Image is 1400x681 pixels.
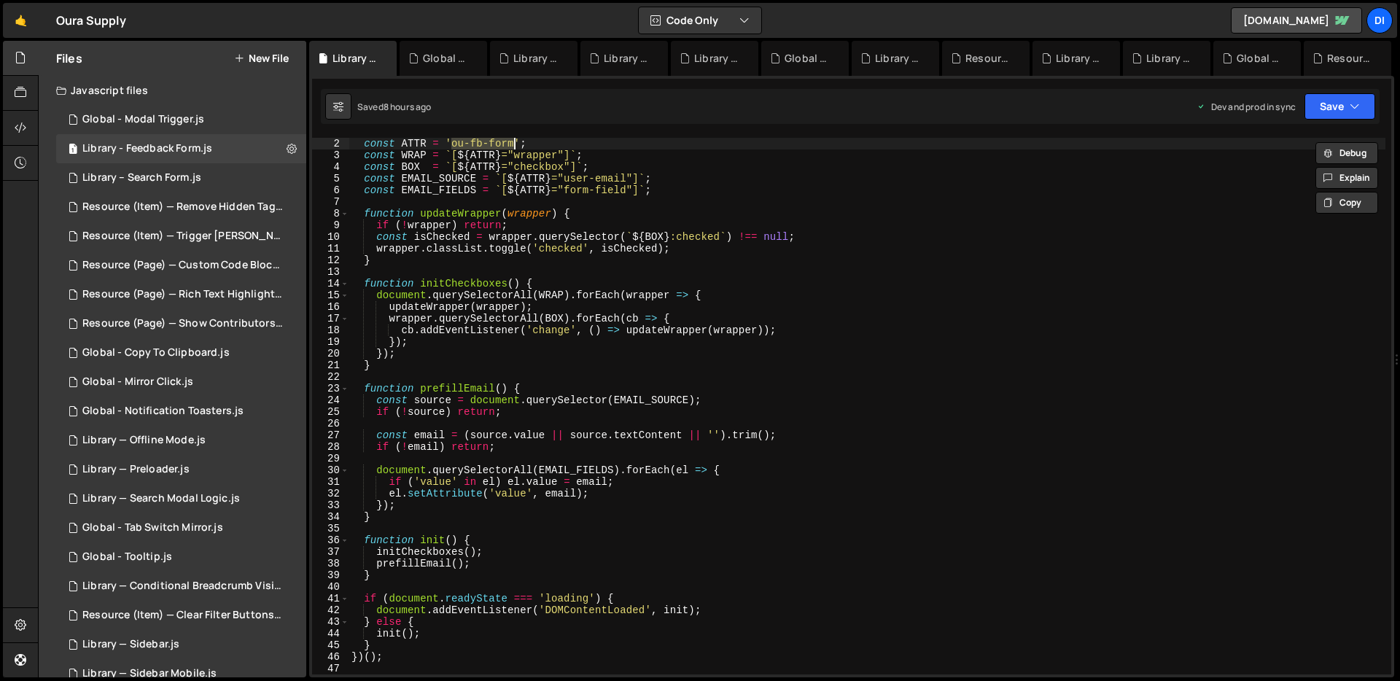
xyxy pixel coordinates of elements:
div: 19 [312,336,349,348]
div: 43 [312,616,349,628]
div: 14937/43515.js [56,222,311,251]
div: Global - Notification Toasters.js [82,405,244,418]
a: [DOMAIN_NAME] [1231,7,1362,34]
button: Save [1304,93,1375,120]
div: Resource (Page) — Custom Code Block Setup.js [82,259,284,272]
div: Resource (Page) — Rich Text Highlight Pill.js [82,288,284,301]
a: 🤙 [3,3,39,38]
div: 24 [312,394,349,406]
div: Library — Sidebar.js [694,51,741,66]
div: 11 [312,243,349,254]
div: 4 [312,161,349,173]
div: 9 [312,219,349,231]
div: Resource (Item) — Clear Filter Buttons.js [1327,51,1374,66]
div: Library — Preloader.js [82,463,190,476]
div: Global - Modal Trigger.js [423,51,470,66]
div: Library — Search Modal Logic.js [875,51,922,66]
div: Global - Notification Toasters.js [1237,51,1283,66]
button: Explain [1315,167,1378,189]
div: Resource (Item) — Trigger [PERSON_NAME] on Save.js [82,230,284,243]
div: Resource (Page) — Show Contributors Name.js [82,317,284,330]
div: 14937/44851.js [56,484,306,513]
div: 39 [312,569,349,581]
div: 31 [312,476,349,488]
h2: Files [56,50,82,66]
div: Global - Tab Switch Mirror.js [785,51,831,66]
div: 29 [312,453,349,464]
div: 14937/44586.js [56,426,306,455]
div: 14937/44170.js [56,572,311,601]
div: Library — Sidebar Mobile.js [82,667,217,680]
button: New File [234,52,289,64]
div: Library — Offline Mode.js [82,434,206,447]
div: 21 [312,359,349,371]
div: Library - Feedback Form.js [82,142,212,155]
div: Global - Tooltip.js [82,550,172,564]
div: 18 [312,324,349,336]
div: 13 [312,266,349,278]
div: 10 [312,231,349,243]
div: 47 [312,663,349,674]
div: 22 [312,371,349,383]
div: 33 [312,499,349,511]
div: 12 [312,254,349,266]
button: Code Only [639,7,761,34]
div: 14937/43376.js [56,601,311,630]
div: 14937/44562.js [56,542,306,572]
div: 25 [312,406,349,418]
div: 5 [312,173,349,184]
div: 41 [312,593,349,604]
div: Global - Mirror Click.js [82,375,193,389]
div: 34 [312,511,349,523]
div: Global - Modal Trigger.js [82,113,204,126]
div: 14937/44582.js [56,338,306,367]
div: Library — Theme Toggle.js [604,51,650,66]
button: Copy [1315,192,1378,214]
div: Library — Offline Mode.js [1146,51,1193,66]
div: 14937/44281.js [56,251,311,280]
div: 38 [312,558,349,569]
div: Library - Feedback Form.js [56,134,306,163]
span: 1 [69,144,77,156]
div: 40 [312,581,349,593]
div: Resource (Item) — Clear Filter Buttons.js [82,609,284,622]
div: 28 [312,441,349,453]
div: 2 [312,138,349,149]
div: 16 [312,301,349,313]
div: 14937/44194.js [56,309,311,338]
div: 14937/44975.js [56,513,306,542]
div: 14 [312,278,349,289]
div: 45 [312,639,349,651]
div: Library — Conditional Breadcrumb Visibility.js [82,580,284,593]
a: Di [1366,7,1393,34]
div: 36 [312,534,349,546]
div: 23 [312,383,349,394]
div: Library - Feedback Form.js [332,51,379,66]
div: 14937/44585.js [56,397,306,426]
div: 14937/45352.js [56,630,306,659]
div: Library — Sidebar Mobile.js [1056,51,1102,66]
div: Saved [357,101,432,113]
div: 14937/44597.js [56,280,311,309]
div: Library – Search Form.js [82,171,201,184]
div: 14937/44471.js [56,367,306,397]
div: 26 [312,418,349,429]
div: 42 [312,604,349,616]
div: 46 [312,651,349,663]
div: 20 [312,348,349,359]
div: 14937/43535.js [56,192,311,222]
div: 7 [312,196,349,208]
div: 44 [312,628,349,639]
div: 30 [312,464,349,476]
div: 14937/45544.js [56,105,306,134]
button: Debug [1315,142,1378,164]
div: 37 [312,546,349,558]
div: 15 [312,289,349,301]
div: Global - Copy To Clipboard.js [82,346,230,359]
div: 32 [312,488,349,499]
div: Global - Tab Switch Mirror.js [82,521,223,534]
div: 8 hours ago [384,101,432,113]
div: Resource (Page) — Rich Text Highlight Pill.js [965,51,1012,66]
div: 8 [312,208,349,219]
